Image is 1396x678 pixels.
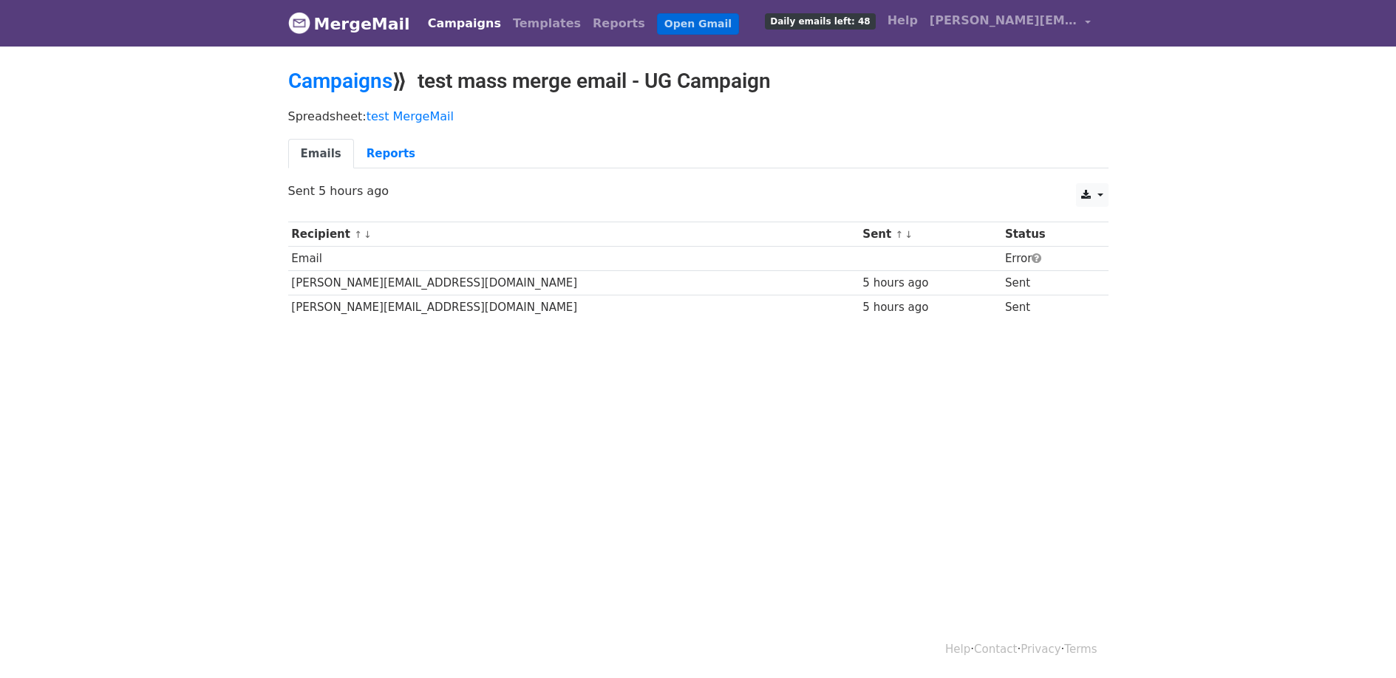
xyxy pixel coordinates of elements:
a: test MergeMail [367,109,454,123]
th: Status [1001,222,1094,247]
td: Email [288,247,859,271]
a: Campaigns [422,9,507,38]
td: Sent [1001,271,1094,295]
span: Daily emails left: 48 [765,13,875,30]
a: Emails [288,139,354,169]
a: ↑ [354,229,362,240]
a: [PERSON_NAME][EMAIL_ADDRESS][DOMAIN_NAME] [924,6,1097,41]
td: [PERSON_NAME][EMAIL_ADDRESS][DOMAIN_NAME] [288,295,859,320]
img: MergeMail logo [288,12,310,34]
a: Reports [354,139,428,169]
td: Error [1001,247,1094,271]
a: Daily emails left: 48 [759,6,881,35]
a: MergeMail [288,8,410,39]
span: [PERSON_NAME][EMAIL_ADDRESS][DOMAIN_NAME] [930,12,1077,30]
a: Help [945,643,970,656]
a: Open Gmail [657,13,739,35]
iframe: Chat Widget [1322,607,1396,678]
a: Terms [1064,643,1097,656]
a: Templates [507,9,587,38]
h2: ⟫ test mass merge email - UG Campaign [288,69,1109,94]
th: Sent [859,222,1002,247]
p: Spreadsheet: [288,109,1109,124]
a: ↑ [895,229,903,240]
a: Help [882,6,924,35]
a: Reports [587,9,651,38]
a: ↓ [364,229,372,240]
a: ↓ [905,229,913,240]
p: Sent 5 hours ago [288,183,1109,199]
td: Sent [1001,295,1094,320]
th: Recipient [288,222,859,247]
a: Contact [974,643,1017,656]
a: Privacy [1021,643,1060,656]
div: 5 hours ago [862,275,998,292]
div: 5 hours ago [862,299,998,316]
td: [PERSON_NAME][EMAIL_ADDRESS][DOMAIN_NAME] [288,271,859,295]
a: Campaigns [288,69,392,93]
